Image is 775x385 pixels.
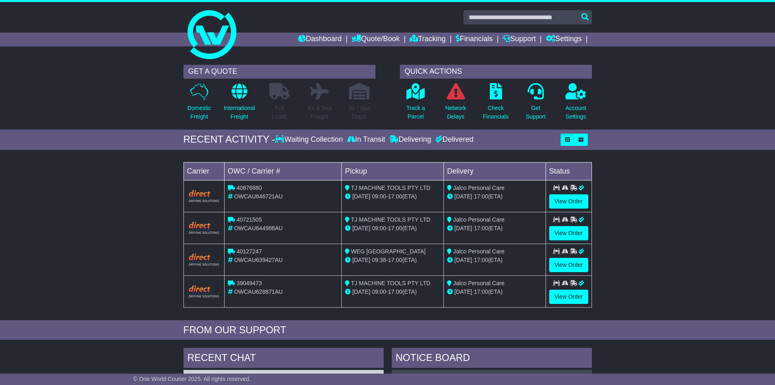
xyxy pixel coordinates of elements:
span: 39049473 [236,280,262,286]
p: Get Support [526,104,546,121]
span: TJ MACHINE TOOLS PTY LTD [351,280,430,286]
div: - (ETA) [345,192,440,201]
a: View Order [549,258,588,272]
span: 17:00 [388,257,402,263]
div: - (ETA) [345,256,440,264]
a: DomesticFreight [187,83,211,125]
div: Delivered [433,135,474,144]
a: Dashboard [298,33,342,46]
span: TJ MACHINE TOOLS PTY LTD [351,185,430,191]
p: International Freight [224,104,255,121]
span: © One World Courier 2025. All rights reserved. [133,376,251,382]
span: [DATE] [352,257,370,263]
span: 17:00 [388,288,402,295]
span: Jalco Personal Care [453,248,504,255]
a: CheckFinancials [482,83,509,125]
div: QUICK ACTIONS [400,65,592,79]
div: (ETA) [447,256,542,264]
span: TJ MACHINE TOOLS PTY LTD [351,216,430,223]
a: Settings [546,33,582,46]
span: 17:00 [388,225,402,231]
a: View Order [549,290,588,304]
img: Direct.png [189,222,219,234]
a: NetworkDelays [445,83,466,125]
span: 17:00 [474,288,488,295]
span: 40127247 [236,248,262,255]
p: Air & Sea Freight [308,104,332,121]
td: Carrier [183,162,224,180]
span: 40721505 [236,216,262,223]
span: 17:00 [474,193,488,200]
span: [DATE] [352,225,370,231]
span: Jalco Personal Care [453,185,504,191]
p: Track a Parcel [406,104,425,121]
span: 09:38 [372,257,386,263]
p: Full Loads [269,104,290,121]
span: Jalco Personal Care [453,280,504,286]
img: Direct.png [189,285,219,297]
a: View Order [549,226,588,240]
p: Domestic Freight [187,104,211,121]
td: Delivery [443,162,546,180]
div: Delivering [387,135,433,144]
span: 09:00 [372,288,386,295]
div: - (ETA) [345,224,440,233]
span: 17:00 [474,225,488,231]
span: 09:00 [372,193,386,200]
span: 17:00 [474,257,488,263]
div: (ETA) [447,224,542,233]
span: [DATE] [454,225,472,231]
span: OWCAU646721AU [234,193,283,200]
a: Quote/Book [351,33,400,46]
td: Pickup [342,162,444,180]
div: NOTICE BOARD [392,348,592,370]
span: [DATE] [454,193,472,200]
span: [DATE] [454,288,472,295]
span: 17:00 [388,193,402,200]
a: AccountSettings [565,83,587,125]
a: GetSupport [525,83,546,125]
div: RECENT CHAT [183,348,384,370]
span: OWCAU639427AU [234,257,283,263]
p: Check Financials [483,104,509,121]
td: OWC / Carrier # [224,162,342,180]
a: Track aParcel [406,83,426,125]
span: [DATE] [454,257,472,263]
span: [DATE] [352,288,370,295]
div: GET A QUOTE [183,65,375,79]
a: Tracking [410,33,445,46]
div: (ETA) [447,288,542,296]
div: In Transit [345,135,387,144]
span: Jalco Personal Care [453,216,504,223]
p: Air / Sea Depot [349,104,371,121]
span: 09:00 [372,225,386,231]
p: Network Delays [445,104,466,121]
img: Direct.png [189,253,219,266]
div: - (ETA) [345,288,440,296]
a: InternationalFreight [223,83,255,125]
div: FROM OUR SUPPORT [183,324,592,336]
a: View Order [549,194,588,209]
td: Status [546,162,592,180]
div: Waiting Collection [275,135,345,144]
img: Direct.png [189,190,219,202]
p: Account Settings [565,104,586,121]
div: RECENT ACTIVITY - [183,134,275,145]
span: [DATE] [352,193,370,200]
div: (ETA) [447,192,542,201]
a: Support [503,33,536,46]
span: OWCAU628871AU [234,288,283,295]
a: Financials [456,33,493,46]
span: WEG [GEOGRAPHIC_DATA] [351,248,426,255]
span: OWCAU644988AU [234,225,283,231]
span: 40876880 [236,185,262,191]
